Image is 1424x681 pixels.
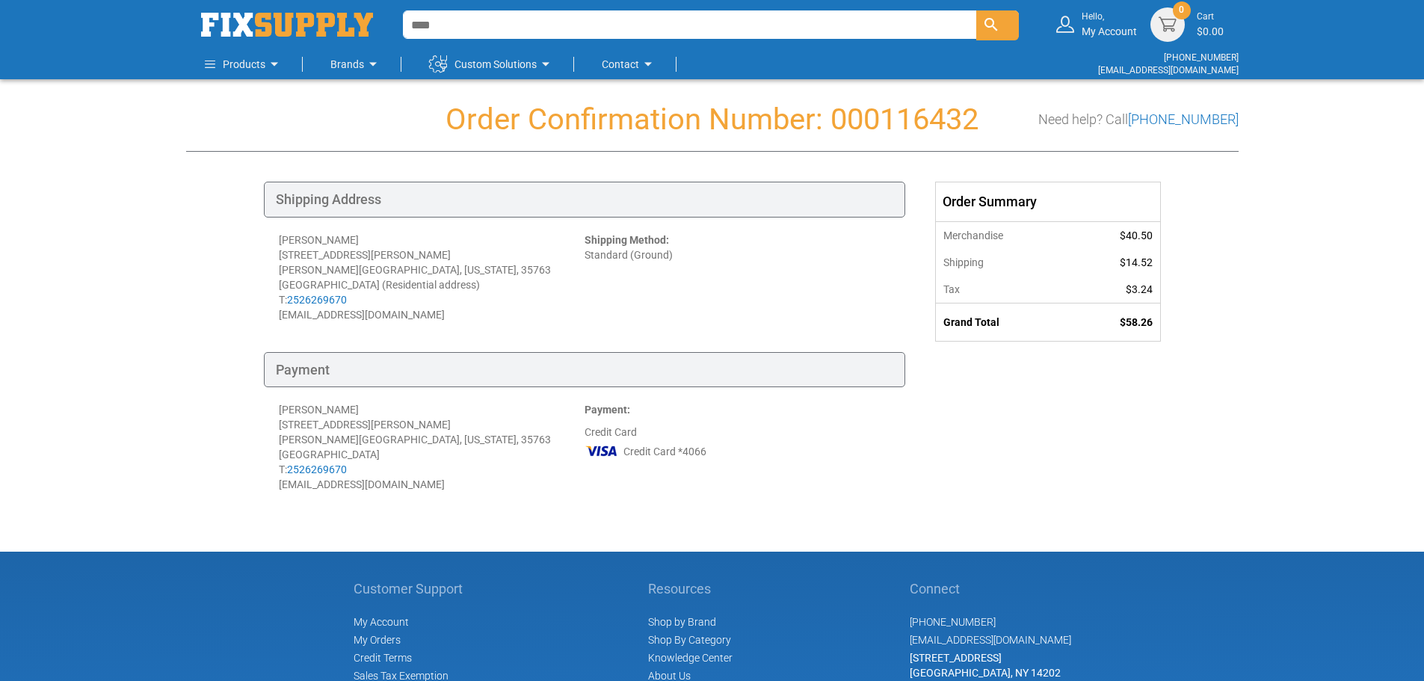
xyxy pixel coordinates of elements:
[602,49,657,79] a: Contact
[585,232,890,322] div: Standard (Ground)
[287,463,347,475] a: 2526269670
[1179,4,1184,16] span: 0
[648,582,733,597] h5: Resources
[186,103,1239,136] h1: Order Confirmation Number: 000116432
[585,234,669,246] strong: Shipping Method:
[943,316,999,328] strong: Grand Total
[429,49,555,79] a: Custom Solutions
[1120,256,1153,268] span: $14.52
[910,634,1071,646] a: [EMAIL_ADDRESS][DOMAIN_NAME]
[648,652,733,664] a: Knowledge Center
[623,444,706,459] span: Credit Card *4066
[910,616,996,628] a: [PHONE_NUMBER]
[1120,316,1153,328] span: $58.26
[1038,112,1239,127] h3: Need help? Call
[585,404,630,416] strong: Payment:
[1126,283,1153,295] span: $3.24
[936,182,1160,221] div: Order Summary
[264,182,905,218] div: Shipping Address
[648,616,716,628] a: Shop by Brand
[205,49,283,79] a: Products
[648,634,731,646] a: Shop By Category
[1164,52,1239,63] a: [PHONE_NUMBER]
[1082,10,1137,23] small: Hello,
[1098,65,1239,76] a: [EMAIL_ADDRESS][DOMAIN_NAME]
[1082,10,1137,38] div: My Account
[201,13,373,37] a: store logo
[910,582,1071,597] h5: Connect
[910,652,1061,679] span: [STREET_ADDRESS] [GEOGRAPHIC_DATA], NY 14202
[201,13,373,37] img: Fix Industrial Supply
[354,582,471,597] h5: Customer Support
[279,402,585,492] div: [PERSON_NAME] [STREET_ADDRESS][PERSON_NAME] [PERSON_NAME][GEOGRAPHIC_DATA], [US_STATE], 35763 [GE...
[585,402,890,492] div: Credit Card
[1197,25,1224,37] span: $0.00
[330,49,382,79] a: Brands
[936,249,1073,276] th: Shipping
[354,634,401,646] span: My Orders
[354,616,409,628] span: My Account
[936,221,1073,249] th: Merchandise
[287,294,347,306] a: 2526269670
[264,352,905,388] div: Payment
[936,276,1073,303] th: Tax
[1197,10,1224,23] small: Cart
[1120,229,1153,241] span: $40.50
[1128,111,1239,127] a: [PHONE_NUMBER]
[585,440,619,462] img: VI
[354,652,412,664] span: Credit Terms
[279,232,585,322] div: [PERSON_NAME] [STREET_ADDRESS][PERSON_NAME] [PERSON_NAME][GEOGRAPHIC_DATA], [US_STATE], 35763 [GE...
